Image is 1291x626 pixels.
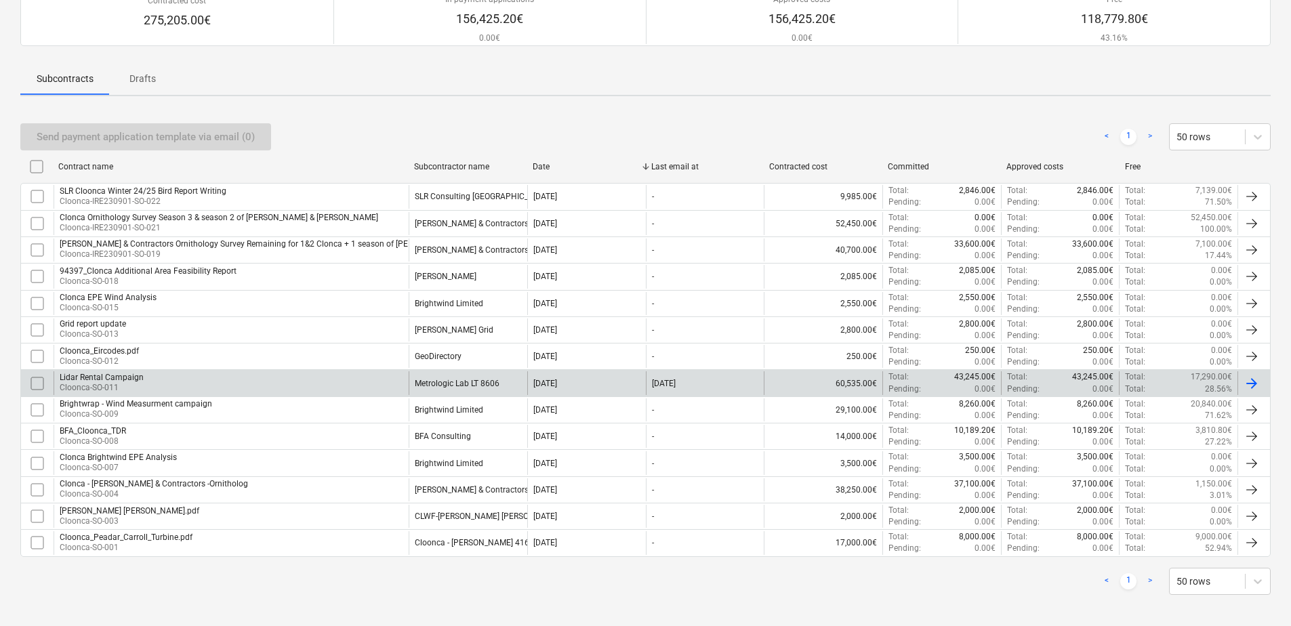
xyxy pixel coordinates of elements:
[60,506,199,516] div: [PERSON_NAME] [PERSON_NAME].pdf
[652,405,654,415] div: -
[888,451,909,463] p: Total :
[1077,265,1113,276] p: 2,085.00€
[888,383,921,395] p: Pending :
[1195,531,1232,543] p: 9,000.00€
[652,512,654,521] div: -
[415,485,529,495] div: John Murphy & Contractors
[60,186,226,196] div: SLR Cloonca Winter 24/25 Bird Report Writing
[975,516,996,528] p: 0.00€
[60,196,226,207] p: Cloonca-IRE230901-SO-022
[1081,11,1148,27] p: 118,779.80€
[415,379,499,388] div: Metrologic Lab LT 8606
[415,245,529,255] div: John Murphy & Contractors
[1092,463,1113,475] p: 0.00€
[764,531,882,554] div: 17,000.00€
[764,238,882,262] div: 40,700.00€
[533,272,557,281] div: [DATE]
[60,329,126,340] p: Cloonca-SO-013
[975,410,996,421] p: 0.00€
[959,292,996,304] p: 2,550.00€
[60,249,528,260] p: Cloonca-IRE230901-SO-019
[60,276,237,287] p: Cloonca-SO-018
[888,250,921,262] p: Pending :
[959,451,996,463] p: 3,500.00€
[975,436,996,448] p: 0.00€
[1142,129,1158,145] a: Next page
[60,222,378,234] p: Cloonca-IRE230901-SO-021
[1007,330,1040,341] p: Pending :
[1007,371,1027,383] p: Total :
[975,276,996,288] p: 0.00€
[415,538,534,547] div: Cloonca - Peadar Carroll 4160
[1007,292,1027,304] p: Total :
[764,345,882,368] div: 250.00€
[415,272,476,281] div: Jennings O'Donovan
[652,485,654,495] div: -
[533,538,557,547] div: [DATE]
[764,185,882,208] div: 9,985.00€
[445,33,534,44] p: 0.00€
[60,356,139,367] p: Cloonca-SO-012
[764,505,882,528] div: 2,000.00€
[1077,398,1113,410] p: 8,260.00€
[60,462,177,474] p: Cloonca-SO-007
[415,512,563,521] div: CLWF-Martin Antony Keane
[1007,276,1040,288] p: Pending :
[1072,478,1113,490] p: 37,100.00€
[1125,490,1145,501] p: Total :
[1125,330,1145,341] p: Total :
[959,531,996,543] p: 8,000.00€
[888,304,921,315] p: Pending :
[415,299,483,308] div: Brightwind Limited
[1211,318,1232,330] p: 0.00€
[652,219,654,228] div: -
[1223,561,1291,626] iframe: Chat Widget
[415,325,493,335] div: Mullan Grid
[1210,463,1232,475] p: 0.00%
[415,432,471,441] div: BFA Consulting
[1007,463,1040,475] p: Pending :
[60,266,237,276] div: 94397_Clonca Additional Area Feasibility Report
[60,488,248,500] p: Cloonca-SO-004
[60,302,157,314] p: Cloonca-SO-015
[1125,531,1145,543] p: Total :
[1191,398,1232,410] p: 20,840.00€
[1195,238,1232,250] p: 7,100.00€
[1120,129,1136,145] a: Page 1 is your current page
[1007,356,1040,368] p: Pending :
[764,398,882,421] div: 29,100.00€
[888,345,909,356] p: Total :
[975,196,996,208] p: 0.00€
[1211,451,1232,463] p: 0.00€
[1092,490,1113,501] p: 0.00€
[1077,292,1113,304] p: 2,550.00€
[1205,196,1232,208] p: 71.50%
[533,192,557,201] div: [DATE]
[1081,33,1148,44] p: 43.16%
[1210,490,1232,501] p: 3.01%
[533,219,557,228] div: [DATE]
[415,405,483,415] div: Brightwind Limited
[1125,162,1233,171] div: Free
[1125,516,1145,528] p: Total :
[1007,451,1027,463] p: Total :
[959,318,996,330] p: 2,800.00€
[652,379,676,388] div: [DATE]
[1007,196,1040,208] p: Pending :
[764,318,882,341] div: 2,800.00€
[1006,162,1114,171] div: Approved costs
[1125,345,1145,356] p: Total :
[1092,383,1113,395] p: 0.00€
[1092,436,1113,448] p: 0.00€
[60,399,212,409] div: Brightwrap - Wind Measurment campaign
[60,373,144,382] div: Lidar Rental Campaign
[1125,250,1145,262] p: Total :
[1007,543,1040,554] p: Pending :
[1191,371,1232,383] p: 17,290.00€
[415,352,462,361] div: GeoDirectory
[764,478,882,501] div: 38,250.00€
[1007,531,1027,543] p: Total :
[60,382,144,394] p: Cloonca-SO-011
[652,245,654,255] div: -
